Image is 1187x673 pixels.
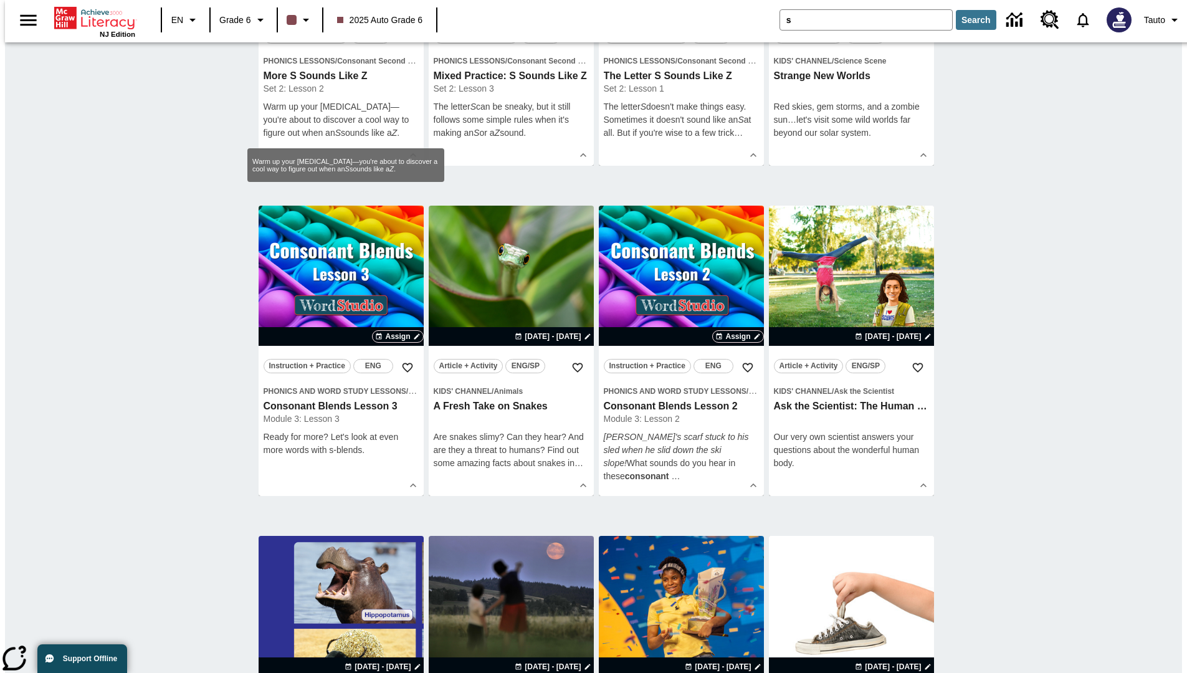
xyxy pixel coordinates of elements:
[780,10,952,30] input: search field
[746,386,757,396] span: /
[495,128,500,138] em: Z
[429,206,594,496] div: lesson details
[512,661,593,672] button: Sep 01 - Sep 01 Choose Dates
[865,331,921,342] span: [DATE] - [DATE]
[353,359,393,373] button: ENG
[264,359,351,373] button: Instruction + Practice
[365,360,381,373] span: ENG
[779,360,838,373] span: Article + Activity
[609,360,685,373] span: Instruction + Practice
[675,57,677,65] span: /
[434,54,589,67] span: Topic: Phonics Lessons/Consonant Second Sounds
[1099,4,1139,36] button: Select a new avatar
[725,331,750,342] span: Assign
[774,384,929,398] span: Topic: Kids' Channel/Ask the Scientist
[337,57,435,65] span: Consonant Second Sounds
[852,331,933,342] button: Aug 24 - Aug 24 Choose Dates
[774,387,832,396] span: Kids' Channel
[1107,7,1132,32] img: Avatar
[744,476,763,495] button: Show Details
[748,387,814,396] span: Consonant Blends
[434,387,492,396] span: Kids' Channel
[214,9,273,31] button: Grade: Grade 6, Select a grade
[834,57,886,65] span: Science Scene
[734,128,743,138] span: …
[604,57,675,65] span: Phonics Lessons
[335,57,337,65] span: /
[434,431,589,470] div: Are snakes slimy? Can they hear? And are they a threat to humans? Find out some amazing facts abo...
[574,458,583,468] span: …
[282,9,318,31] button: Class color is dark brown. Change class color
[682,661,763,672] button: Sep 01 - Sep 01 Choose Dates
[774,57,832,65] span: Kids' Channel
[219,14,251,27] span: Grade 6
[396,356,419,379] button: Add to Favorites
[1144,14,1165,27] span: Tauto
[434,57,505,65] span: Phonics Lessons
[355,661,411,672] span: [DATE] - [DATE]
[695,661,751,672] span: [DATE] - [DATE]
[470,102,476,112] em: S
[671,471,680,481] span: …
[389,165,394,173] em: Z
[846,359,885,373] button: ENG/SP
[641,102,646,112] em: S
[392,128,398,138] em: Z
[171,14,183,27] span: EN
[505,57,507,65] span: /
[264,400,419,413] h3: Consonant Blends Lesson 3
[269,360,345,373] span: Instruction + Practice
[604,431,759,483] p: What sounds do you hear in these
[434,70,589,83] h3: Mixed Practice: S Sounds Like Z
[342,661,423,672] button: Aug 27 - Aug 27 Choose Dates
[852,661,933,672] button: Sep 05 - Sep 05 Choose Dates
[625,471,672,481] strong: consonant
[404,476,422,495] button: Show Details
[264,100,419,140] p: Warm up your [MEDICAL_DATA]—you're about to discover a cool way to figure out when an sounds like...
[264,70,419,83] h3: More S Sounds Like Z
[434,384,589,398] span: Topic: Kids' Channel/Animals
[345,165,350,173] em: S
[604,54,759,67] span: Topic: Phonics Lessons/Consonant Second Sounds
[1033,3,1067,37] a: Resource Center, Will open in new tab
[738,115,743,125] em: S
[264,384,419,398] span: Topic: Phonics and Word Study Lessons/Consonant Blends
[264,54,419,67] span: Topic: Phonics Lessons/Consonant Second Sounds
[335,128,341,138] em: S
[769,206,934,496] div: lesson details
[865,661,921,672] span: [DATE] - [DATE]
[774,400,929,413] h3: Ask the Scientist: The Human Body
[252,158,439,173] p: Warm up your [MEDICAL_DATA]—you're about to discover a cool way to figure out when an sounds like...
[744,146,763,165] button: Show Details
[832,387,834,396] span: /
[604,387,746,396] span: Phonics and Word Study Lessons
[737,356,759,379] button: Add to Favorites
[507,57,605,65] span: Consonant Second Sounds
[434,359,503,373] button: Article + Activity
[439,360,498,373] span: Article + Activity
[604,384,759,398] span: Topic: Phonics and Word Study Lessons/Consonant Blends
[264,431,419,457] div: Ready for more? Let's look at even more words with s-blends.
[512,331,593,342] button: Aug 26 - Aug 26 Choose Dates
[474,128,479,138] em: S
[694,359,733,373] button: ENG
[1067,4,1099,36] a: Notifications
[37,644,127,673] button: Support Offline
[774,54,929,67] span: Topic: Kids' Channel/Science Scene
[493,387,523,396] span: Animals
[434,100,589,140] p: The letter can be sneaky, but it still follows some simple rules when it's making an or a sound.
[10,2,47,39] button: Open side menu
[999,3,1033,37] a: Data Center
[774,359,844,373] button: Article + Activity
[492,387,493,396] span: /
[774,100,929,140] div: Red skies, gem storms, and a zombie sun…let's visit some wild worlds far beyond our solar system.
[385,331,410,342] span: Assign
[100,31,135,38] span: NJ Edition
[434,400,589,413] h3: A Fresh Take on Snakes
[525,661,581,672] span: [DATE] - [DATE]
[907,356,929,379] button: Add to Favorites
[570,458,574,468] span: n
[914,476,933,495] button: Show Details
[774,70,929,83] h3: Strange New Worlds
[372,330,423,343] button: Assign Choose Dates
